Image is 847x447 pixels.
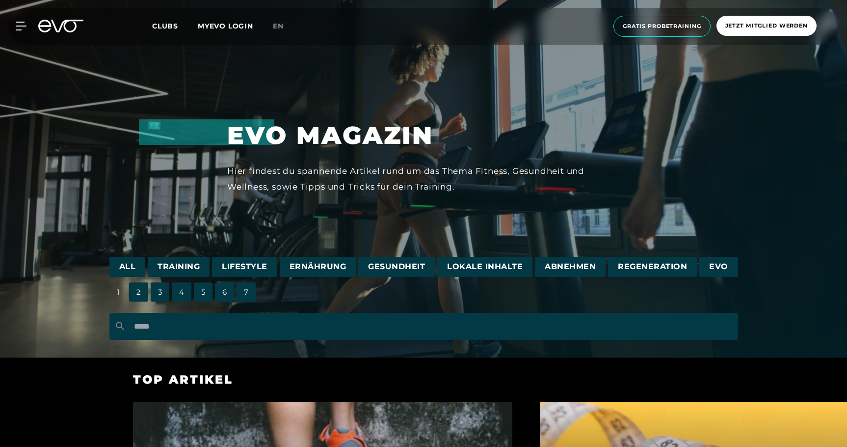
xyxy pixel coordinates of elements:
a: en [273,21,295,32]
a: 5 [194,287,212,298]
a: EVO [699,257,738,277]
a: Clubs [152,21,198,30]
a: Training [148,257,210,277]
a: Ernährung [280,257,356,277]
a: Gesundheit [358,257,435,277]
a: MYEVO LOGIN [198,22,253,30]
a: Lokale Inhalte [437,257,532,277]
div: Hier findest du spannende Artikel rund um das Thema Fitness, Gesundheit und Wellness, sowie Tipps... [227,163,620,195]
a: Lifestyle [212,257,277,277]
a: 4 [172,287,191,298]
a: 2 [129,287,148,298]
span: Clubs [152,22,178,30]
a: 3 [151,287,169,298]
span: 7 [237,282,256,302]
a: Jetzt Mitglied werden [714,16,820,37]
a: 1 [109,287,127,298]
h3: Top Artikel [133,372,714,387]
a: 7 [237,287,256,298]
span: 3 [151,282,169,302]
span: 5 [194,282,212,302]
a: All [109,257,146,277]
a: EVO Magazin [227,120,433,150]
span: 2 [129,282,148,302]
span: 4 [172,282,191,302]
a: 6 [215,287,234,298]
span: en [273,22,284,30]
a: Abnehmen [535,257,606,277]
span: Gratis Probetraining [623,22,701,30]
a: Gratis Probetraining [610,16,714,37]
a: Regeneration [608,257,697,277]
span: Jetzt Mitglied werden [725,22,808,30]
span: 1 [109,282,127,302]
span: 6 [215,282,234,302]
